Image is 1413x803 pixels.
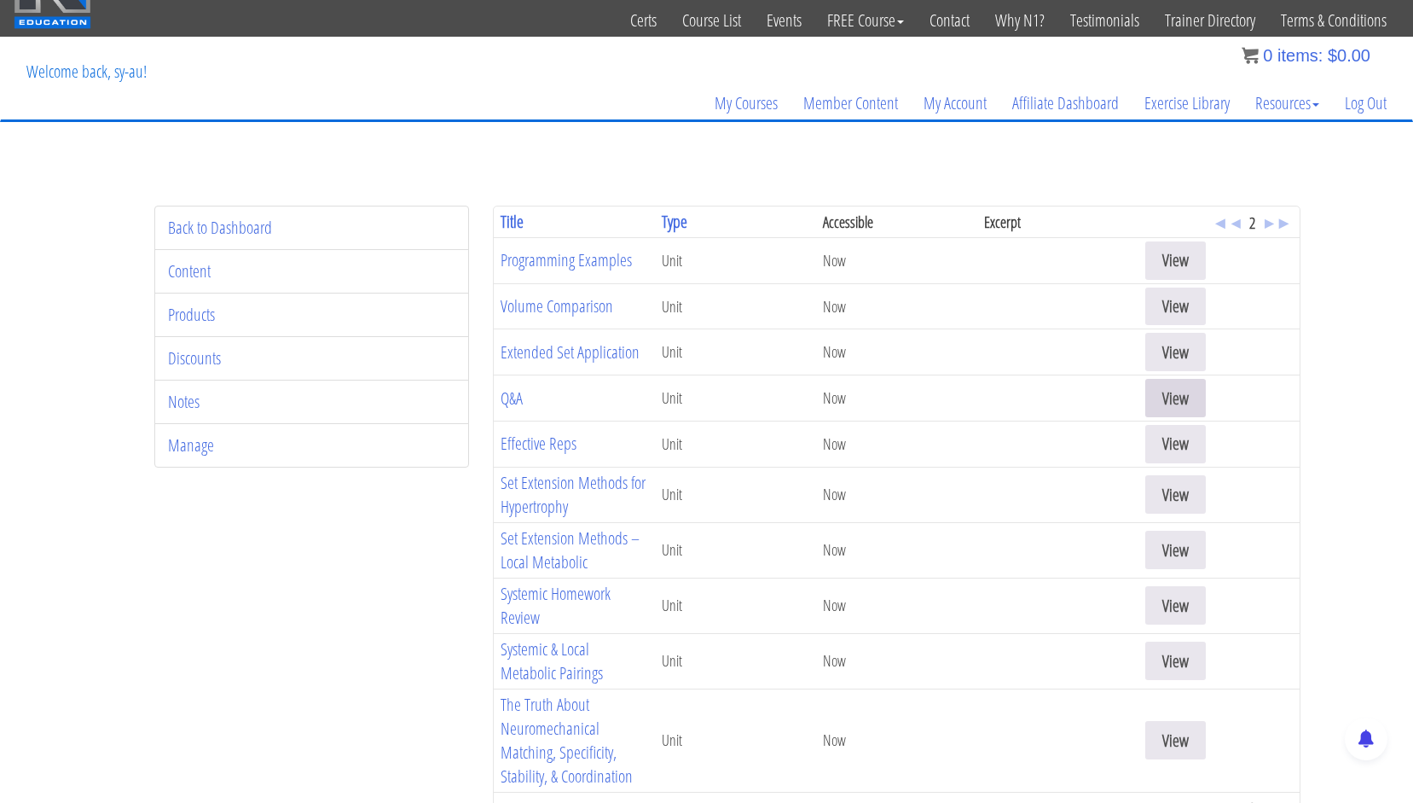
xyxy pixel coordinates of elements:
a: View [1145,586,1206,625]
a: My Courses [702,62,790,144]
a: View [1145,379,1206,417]
a: Exercise Library [1132,62,1242,144]
td: Now [816,283,977,329]
span: $ [1328,46,1337,65]
td: Now [816,467,977,522]
span: Excerpt [984,212,1021,232]
td: Unit [655,329,816,375]
td: Now [816,237,977,283]
a: Products [168,303,215,326]
a: Set Extension Methods – Local Metabolic [501,527,640,573]
a: View [1145,721,1206,759]
a: Manage [168,434,214,457]
a: 0 items: $0.00 [1242,46,1370,65]
a: Content [168,259,211,282]
bdi: 0.00 [1328,46,1370,65]
td: Now [816,522,977,578]
a: ◄ [1212,211,1229,234]
td: Unit [655,689,816,792]
td: Now [816,375,977,421]
span: 2 [1249,212,1255,233]
a: Member Content [790,62,911,144]
td: Now [816,689,977,792]
a: Q&A [501,387,523,410]
td: Unit [655,633,816,689]
a: View [1145,241,1206,280]
a: View [1145,475,1206,514]
a: Systemic Homework Review [501,582,611,629]
a: View [1145,642,1206,680]
a: Title [501,210,524,233]
a: Extended Set Application [501,340,640,364]
a: My Account [911,62,999,144]
span: 0 [1263,46,1272,65]
span: items: [1277,46,1323,65]
span: Accessible [823,212,873,232]
td: Unit [655,283,816,329]
a: Programming Examples [501,248,632,271]
a: Affiliate Dashboard [999,62,1132,144]
a: ◂ [1231,211,1240,234]
td: Unit [655,421,816,467]
a: View [1145,425,1206,463]
td: Unit [655,578,816,633]
a: Effective Reps [501,432,576,455]
td: Unit [655,375,816,421]
td: Now [816,633,977,689]
td: Now [816,329,977,375]
p: Welcome back, sy-au! [14,38,159,106]
a: Discounts [168,346,221,369]
a: ► [1276,211,1293,234]
a: Notes [168,390,200,413]
td: Unit [655,522,816,578]
img: icon11.png [1242,47,1259,64]
a: View [1145,531,1206,569]
td: Unit [655,467,816,522]
td: Now [816,578,977,633]
a: Back to Dashboard [168,216,272,239]
a: View [1145,333,1206,371]
a: Volume Comparison [501,294,613,317]
a: The Truth About Neuromechanical Matching, Specificity, Stability, & Coordination [501,693,633,788]
td: Now [816,421,977,467]
a: Log Out [1332,62,1399,144]
a: Type [662,210,687,233]
a: View [1145,288,1206,326]
td: Unit [655,237,816,283]
a: Systemic & Local Metabolic Pairings [501,637,603,684]
a: Set Extension Methods for Hypertrophy [501,471,646,518]
a: ▸ [1265,211,1273,234]
a: Resources [1242,62,1332,144]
